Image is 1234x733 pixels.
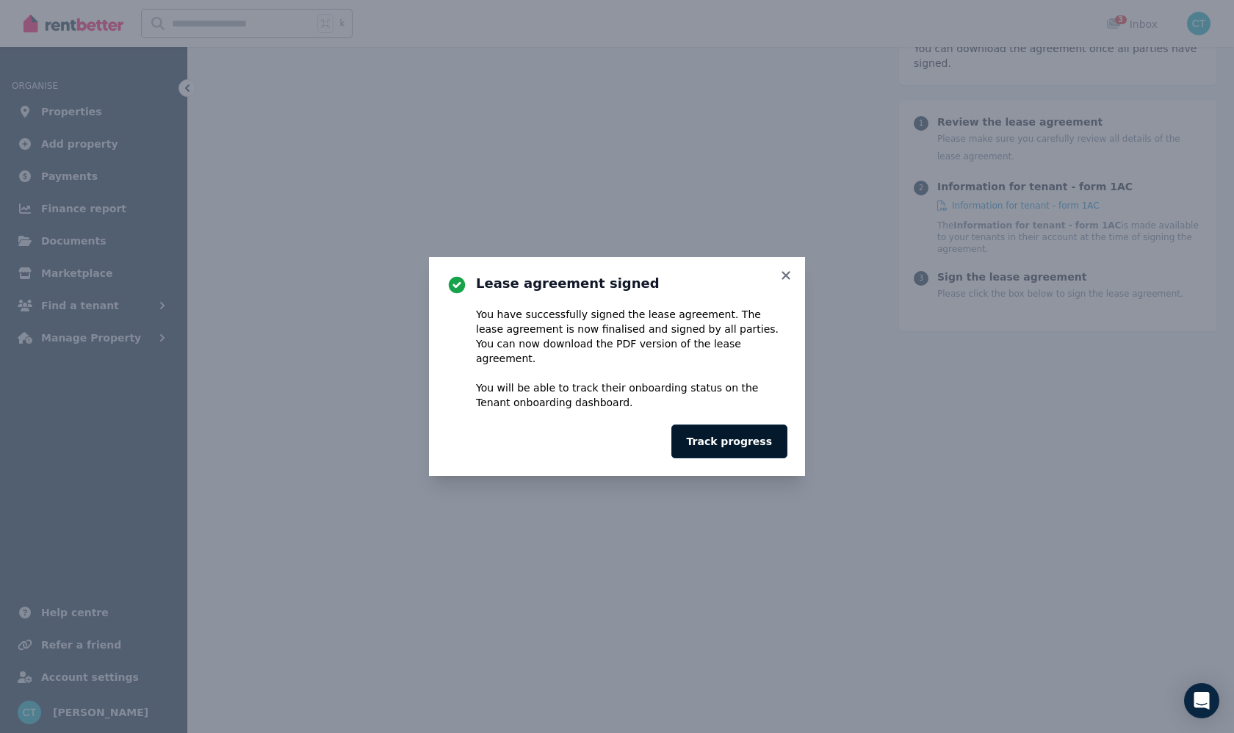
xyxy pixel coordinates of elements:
[476,275,787,292] h3: Lease agreement signed
[476,307,787,410] div: You have successfully signed the lease agreement. The lease agreement is now . You can now downlo...
[602,323,776,335] span: finalised and signed by all parties
[1184,683,1219,718] div: Open Intercom Messenger
[476,380,787,410] p: You will be able to track their onboarding status on the Tenant onboarding dashboard.
[671,425,787,458] button: Track progress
